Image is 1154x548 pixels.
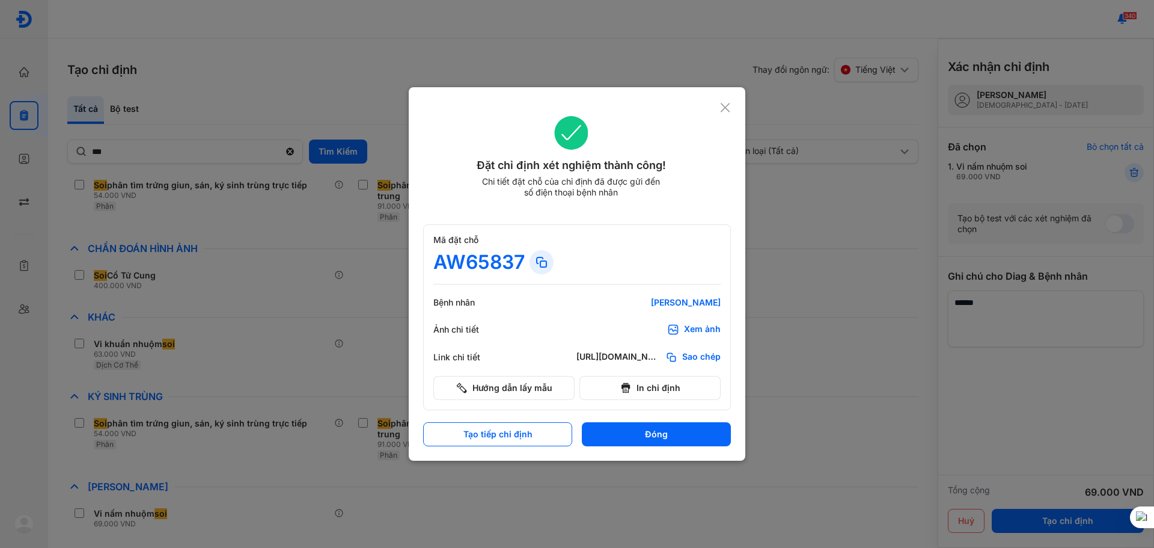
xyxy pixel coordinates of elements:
[433,352,505,363] div: Link chi tiết
[433,235,721,245] div: Mã đặt chỗ
[423,422,572,446] button: Tạo tiếp chỉ định
[576,297,721,308] div: [PERSON_NAME]
[582,422,731,446] button: Đóng
[576,351,661,363] div: [URL][DOMAIN_NAME]
[423,157,719,174] div: Đặt chỉ định xét nghiệm thành công!
[579,376,721,400] button: In chỉ định
[682,351,721,363] span: Sao chép
[433,250,525,274] div: AW65837
[684,324,721,336] div: Xem ảnh
[477,176,665,198] div: Chi tiết đặt chỗ của chỉ định đã được gửi đến số điện thoại bệnh nhân
[433,297,505,308] div: Bệnh nhân
[433,324,505,335] div: Ảnh chi tiết
[433,376,575,400] button: Hướng dẫn lấy mẫu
